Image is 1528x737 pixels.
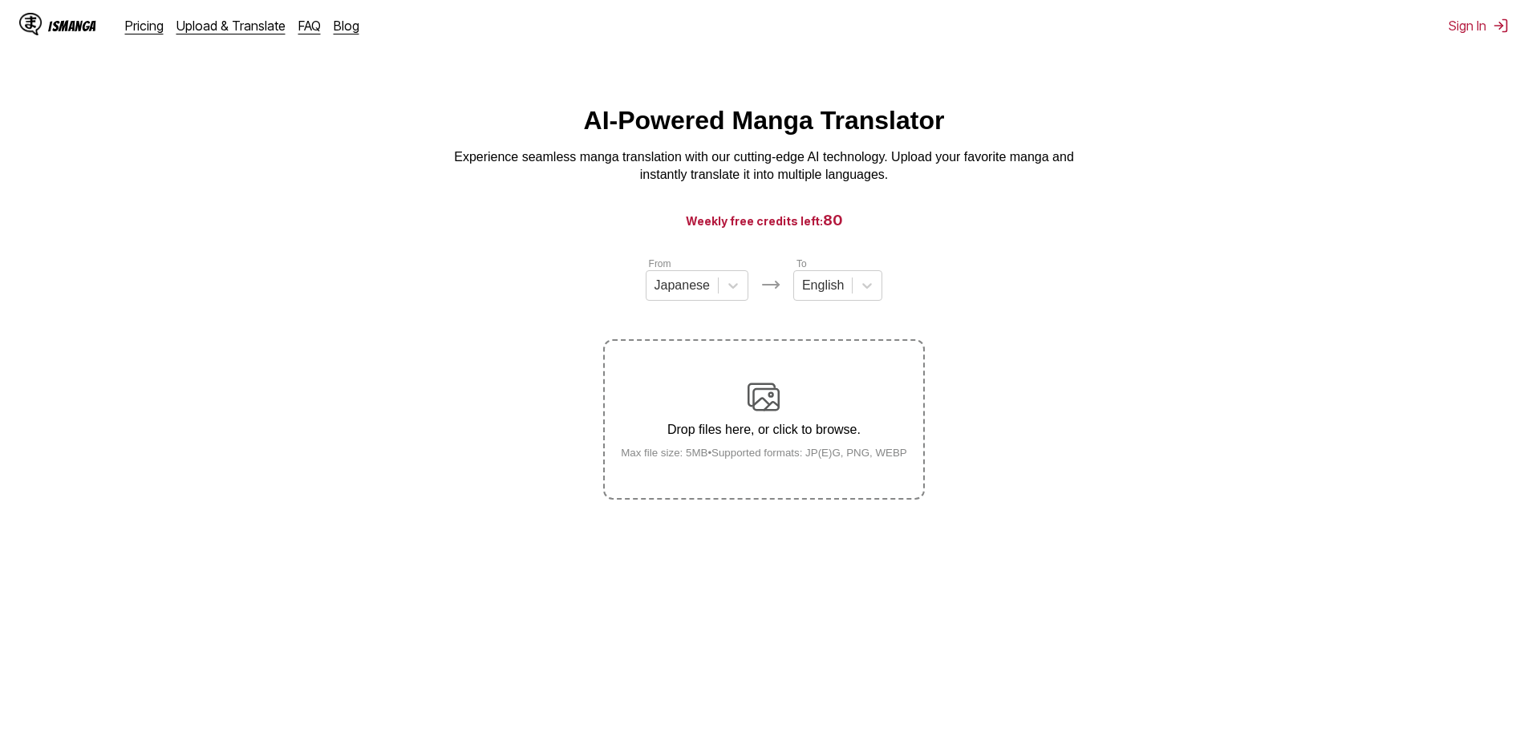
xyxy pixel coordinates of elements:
[334,18,359,34] a: Blog
[19,13,42,35] img: IsManga Logo
[823,212,843,229] span: 80
[584,106,945,136] h1: AI-Powered Manga Translator
[39,210,1489,230] h3: Weekly free credits left:
[1449,18,1509,34] button: Sign In
[298,18,321,34] a: FAQ
[19,13,125,38] a: IsManga LogoIsManga
[444,148,1085,184] p: Experience seamless manga translation with our cutting-edge AI technology. Upload your favorite m...
[176,18,286,34] a: Upload & Translate
[608,447,920,459] small: Max file size: 5MB • Supported formats: JP(E)G, PNG, WEBP
[125,18,164,34] a: Pricing
[48,18,96,34] div: IsManga
[761,275,780,294] img: Languages icon
[608,423,920,437] p: Drop files here, or click to browse.
[1493,18,1509,34] img: Sign out
[649,258,671,269] label: From
[796,258,807,269] label: To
